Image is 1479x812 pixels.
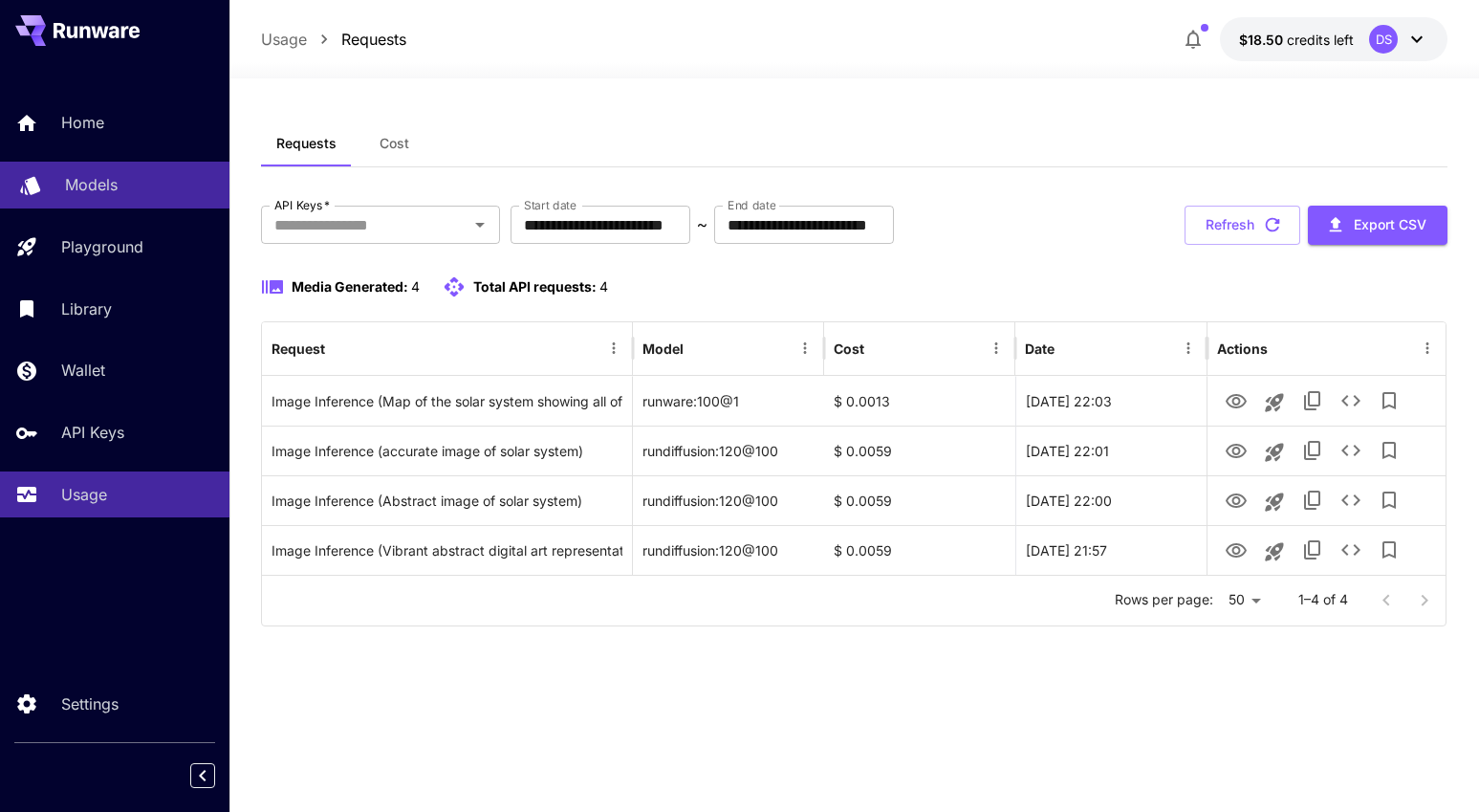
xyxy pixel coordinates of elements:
div: Click to copy prompt [272,427,622,475]
span: Requests [276,135,337,152]
button: Copy TaskUUID [1294,481,1332,519]
label: API Keys [274,197,330,213]
div: Date [1025,340,1055,357]
p: 1–4 of 4 [1298,590,1348,609]
button: Sort [327,335,354,362]
button: View [1217,430,1255,470]
button: Copy TaskUUID [1294,382,1332,420]
a: Usage [261,28,307,51]
p: Models [65,173,118,196]
button: Launch in playground [1255,384,1294,422]
button: Add to library [1370,431,1408,470]
span: Cost [380,135,409,152]
button: Add to library [1370,481,1408,519]
div: $ 0.0059 [824,525,1015,575]
p: Playground [61,235,143,258]
p: Usage [61,483,107,506]
span: 4 [599,278,608,295]
div: DS [1369,25,1398,54]
div: Click to copy prompt [272,526,622,575]
button: Menu [1414,335,1441,362]
button: Launch in playground [1255,533,1294,571]
div: runware:100@1 [633,376,824,426]
div: 50 [1221,586,1268,614]
span: 4 [411,278,420,295]
p: API Keys [61,421,124,444]
div: $ 0.0059 [824,475,1015,525]
div: rundiffusion:120@100 [633,426,824,475]
div: Click to copy prompt [272,377,622,426]
div: rundiffusion:120@100 [633,525,824,575]
button: Copy TaskUUID [1294,431,1332,470]
p: Rows per page: [1115,590,1213,609]
div: $ 0.0059 [824,426,1015,475]
div: $18.50032 [1239,30,1354,50]
button: Export CSV [1308,206,1447,245]
button: $18.50032DS [1220,17,1447,61]
button: Launch in playground [1255,483,1294,521]
div: 26 Sep, 2025 22:00 [1015,475,1207,525]
p: Library [61,297,112,320]
p: Home [61,111,104,134]
div: Request [272,340,325,357]
span: Total API requests: [473,278,597,295]
div: 26 Sep, 2025 22:03 [1015,376,1207,426]
button: Add to library [1370,382,1408,420]
div: 26 Sep, 2025 22:01 [1015,426,1207,475]
div: $ 0.0013 [824,376,1015,426]
span: Media Generated: [292,278,408,295]
span: credits left [1287,32,1354,48]
div: Actions [1217,340,1268,357]
button: Open [467,211,493,238]
label: Start date [524,197,576,213]
button: View [1217,530,1255,569]
button: Sort [685,335,712,362]
div: rundiffusion:120@100 [633,475,824,525]
button: Add to library [1370,531,1408,569]
button: Copy TaskUUID [1294,531,1332,569]
div: Model [642,340,684,357]
button: See details [1332,431,1370,470]
button: View [1217,381,1255,420]
button: Menu [600,335,627,362]
button: Collapse sidebar [190,763,215,788]
div: Collapse sidebar [205,758,229,793]
button: Sort [866,335,893,362]
p: Wallet [61,359,105,382]
button: Launch in playground [1255,433,1294,472]
button: Menu [792,335,818,362]
p: Settings [61,692,119,715]
button: See details [1332,481,1370,519]
a: Requests [341,28,406,51]
button: See details [1332,382,1370,420]
button: See details [1332,531,1370,569]
p: ~ [697,213,707,236]
div: Click to copy prompt [272,476,622,525]
button: Menu [983,335,1010,362]
span: $18.50 [1239,32,1287,48]
button: Sort [1056,335,1083,362]
label: End date [728,197,775,213]
nav: breadcrumb [261,28,406,51]
div: 26 Sep, 2025 21:57 [1015,525,1207,575]
button: View [1217,480,1255,519]
button: Refresh [1185,206,1300,245]
button: Menu [1175,335,1202,362]
div: Cost [834,340,864,357]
